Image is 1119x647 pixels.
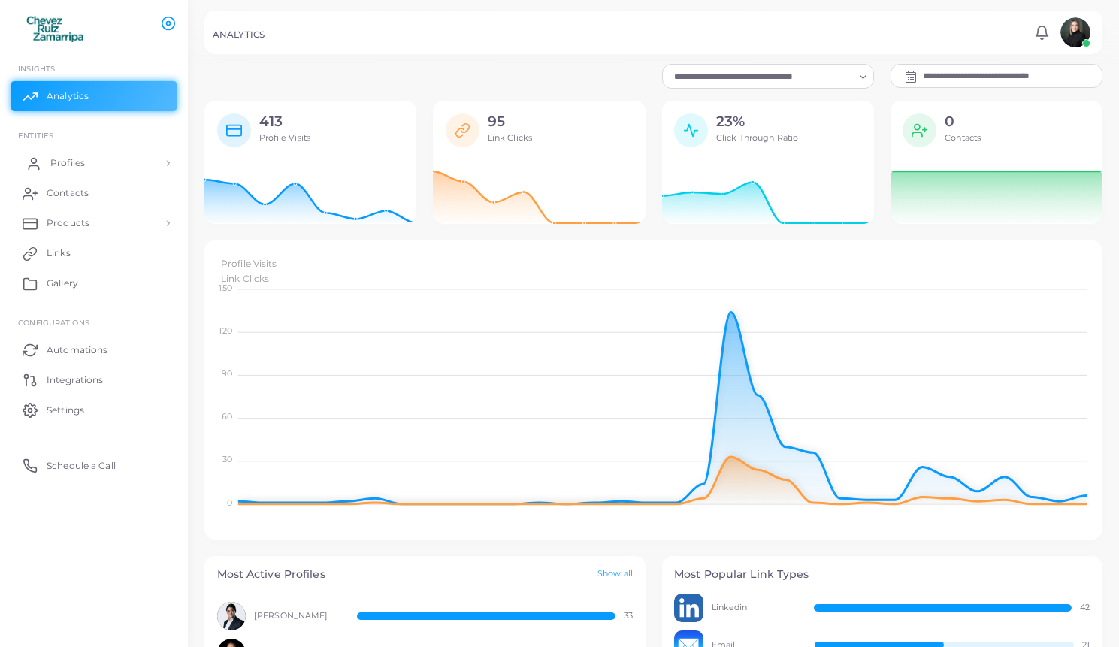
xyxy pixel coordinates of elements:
span: Links [47,246,71,260]
span: Link Clicks [488,132,532,143]
div: Search for option [662,64,874,88]
tspan: 30 [222,454,231,464]
tspan: 120 [219,325,231,336]
a: Gallery [11,268,177,298]
a: Schedule a Call [11,450,177,480]
span: Link Clicks [221,273,269,284]
span: Profiles [50,156,85,170]
tspan: 60 [221,411,231,422]
span: Analytics [47,89,89,103]
tspan: 150 [219,283,231,293]
span: [PERSON_NAME] [254,610,340,622]
span: Profile Visits [221,258,277,269]
input: Search for option [669,68,854,85]
h4: Most Popular Link Types [674,568,1090,581]
span: Products [47,216,89,230]
tspan: 0 [226,497,231,508]
a: Automations [11,334,177,364]
a: Analytics [11,81,177,111]
span: Automations [47,343,107,357]
span: Integrations [47,373,103,387]
span: Gallery [47,277,78,290]
h2: 413 [259,113,311,131]
a: Profiles [11,148,177,178]
span: 42 [1080,602,1090,614]
span: Contacts [47,186,89,200]
h4: Most Active Profiles [217,568,325,581]
a: Show all [597,568,633,581]
img: logo [14,14,97,42]
h2: 95 [488,113,532,131]
span: Linkedin [712,602,797,614]
span: Contacts [945,132,981,143]
span: 33 [624,610,633,622]
a: Links [11,238,177,268]
span: Profile Visits [259,132,311,143]
span: ENTITIES [18,131,53,140]
tspan: 90 [221,368,231,379]
a: Contacts [11,178,177,208]
h2: 0 [945,113,981,131]
img: avatar [1060,17,1090,47]
a: Products [11,208,177,238]
span: Schedule a Call [47,459,116,473]
h2: 23% [716,113,798,131]
img: avatar [217,602,246,631]
a: avatar [1056,17,1094,47]
a: Integrations [11,364,177,395]
span: Click Through Ratio [716,132,798,143]
a: Settings [11,395,177,425]
h5: ANALYTICS [213,29,265,40]
span: Settings [47,404,84,417]
img: avatar [674,594,703,623]
span: INSIGHTS [18,64,55,73]
span: Configurations [18,318,89,327]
